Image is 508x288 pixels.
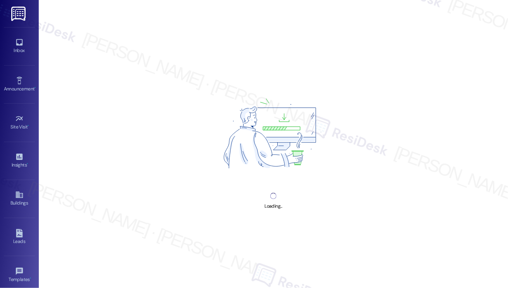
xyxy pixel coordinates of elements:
[30,276,31,281] span: •
[11,7,27,21] img: ResiDesk Logo
[27,161,28,167] span: •
[4,188,35,209] a: Buildings
[4,265,35,286] a: Templates •
[4,112,35,133] a: Site Visit •
[4,227,35,248] a: Leads
[35,85,36,90] span: •
[264,202,282,210] div: Loading...
[28,123,29,128] span: •
[4,36,35,57] a: Inbox
[4,150,35,171] a: Insights •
